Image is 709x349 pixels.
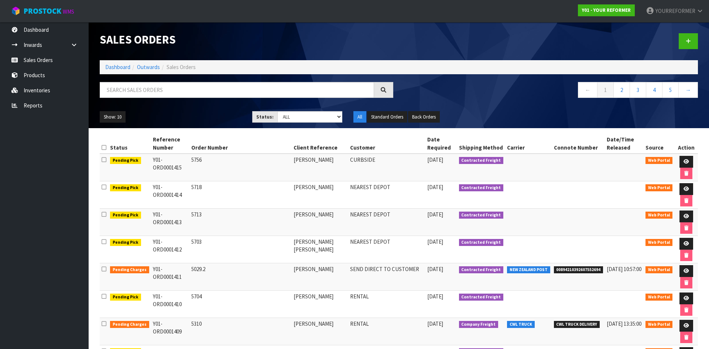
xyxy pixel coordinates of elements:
[645,294,673,301] span: Web Portal
[505,134,552,154] th: Carrier
[674,134,698,154] th: Action
[110,212,141,219] span: Pending Pick
[367,111,407,123] button: Standard Orders
[348,263,425,291] td: SEND DIRECT TO CUSTOMER
[189,236,292,263] td: 5703
[552,134,605,154] th: Connote Number
[151,291,190,318] td: Y01-ORD0001410
[292,263,348,291] td: [PERSON_NAME]
[110,266,149,274] span: Pending Charges
[110,321,149,328] span: Pending Charges
[427,211,443,218] span: [DATE]
[427,266,443,273] span: [DATE]
[292,209,348,236] td: [PERSON_NAME]
[348,134,425,154] th: Customer
[459,239,504,246] span: Contracted Freight
[292,318,348,345] td: [PERSON_NAME]
[189,154,292,181] td: 5756
[582,7,631,13] strong: Y01 - YOUR REFORMER
[110,157,141,164] span: Pending Pick
[459,184,504,192] span: Contracted Freight
[630,82,646,98] a: 3
[459,212,504,219] span: Contracted Freight
[151,263,190,291] td: Y01-ORD0001411
[404,82,698,100] nav: Page navigation
[63,8,74,15] small: WMS
[427,156,443,163] span: [DATE]
[459,157,504,164] span: Contracted Freight
[292,291,348,318] td: [PERSON_NAME]
[110,239,141,246] span: Pending Pick
[427,184,443,191] span: [DATE]
[110,294,141,301] span: Pending Pick
[645,212,673,219] span: Web Portal
[348,318,425,345] td: RENTAL
[607,266,641,273] span: [DATE] 10:57:00
[24,6,61,16] span: ProStock
[100,111,126,123] button: Show: 10
[662,82,679,98] a: 5
[292,154,348,181] td: [PERSON_NAME]
[607,320,641,327] span: [DATE] 13:35:00
[137,64,160,71] a: Outwards
[100,82,374,98] input: Search sales orders
[425,134,457,154] th: Date Required
[408,111,440,123] button: Back Orders
[189,134,292,154] th: Order Number
[110,184,141,192] span: Pending Pick
[645,266,673,274] span: Web Portal
[100,33,393,46] h1: Sales Orders
[655,7,695,14] span: YOURREFORMER
[507,266,550,274] span: NEW ZEALAND POST
[459,321,499,328] span: Company Freight
[11,6,20,16] img: cube-alt.png
[554,321,600,328] span: CWL TRUCK DELIVERY
[292,181,348,209] td: [PERSON_NAME]
[348,181,425,209] td: NEAREST DEPOT
[348,291,425,318] td: RENTAL
[645,157,673,164] span: Web Portal
[578,82,597,98] a: ←
[151,318,190,345] td: Y01-ORD0001409
[554,266,603,274] span: 00894210392607552694
[151,181,190,209] td: Y01-ORD0001414
[605,134,644,154] th: Date/Time Released
[189,181,292,209] td: 5718
[353,111,366,123] button: All
[189,263,292,291] td: 5029.2
[292,236,348,263] td: [PERSON_NAME] [PERSON_NAME]
[151,236,190,263] td: Y01-ORD0001412
[645,184,673,192] span: Web Portal
[427,293,443,300] span: [DATE]
[507,321,535,328] span: CWL TRUCK
[645,321,673,328] span: Web Portal
[644,134,675,154] th: Source
[427,320,443,327] span: [DATE]
[613,82,630,98] a: 2
[678,82,698,98] a: →
[597,82,614,98] a: 1
[151,134,190,154] th: Reference Number
[151,209,190,236] td: Y01-ORD0001413
[459,294,504,301] span: Contracted Freight
[189,291,292,318] td: 5704
[105,64,130,71] a: Dashboard
[348,154,425,181] td: CURBSIDE
[292,134,348,154] th: Client Reference
[108,134,151,154] th: Status
[459,266,504,274] span: Contracted Freight
[348,209,425,236] td: NEAREST DEPOT
[645,239,673,246] span: Web Portal
[151,154,190,181] td: Y01-ORD0001415
[348,236,425,263] td: NEAREST DEPOT
[189,318,292,345] td: 5310
[427,238,443,245] span: [DATE]
[457,134,506,154] th: Shipping Method
[189,209,292,236] td: 5713
[167,64,196,71] span: Sales Orders
[256,114,274,120] strong: Status:
[646,82,662,98] a: 4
